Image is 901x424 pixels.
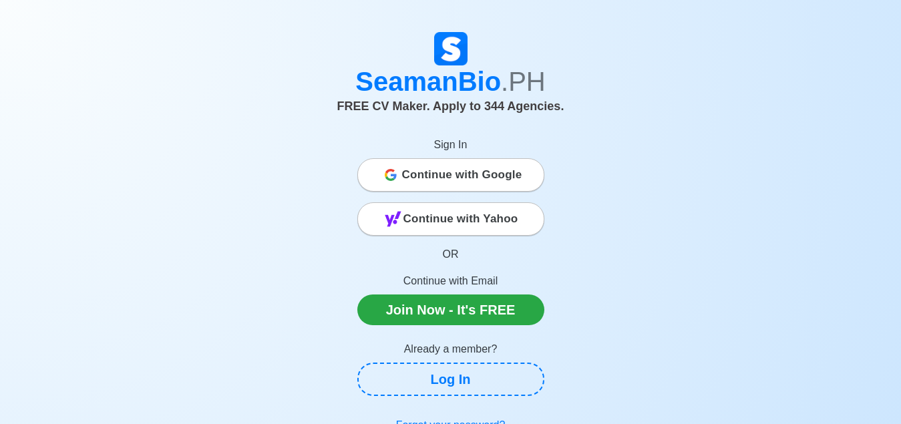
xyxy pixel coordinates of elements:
[501,67,546,96] span: .PH
[403,206,518,232] span: Continue with Yahoo
[357,137,544,153] p: Sign In
[357,341,544,357] p: Already a member?
[357,158,544,192] button: Continue with Google
[357,202,544,236] button: Continue with Yahoo
[357,363,544,396] a: Log In
[80,65,822,97] h1: SeamanBio
[357,273,544,289] p: Continue with Email
[434,32,468,65] img: Logo
[337,99,564,113] span: FREE CV Maker. Apply to 344 Agencies.
[357,246,544,262] p: OR
[357,294,544,325] a: Join Now - It's FREE
[402,162,522,188] span: Continue with Google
